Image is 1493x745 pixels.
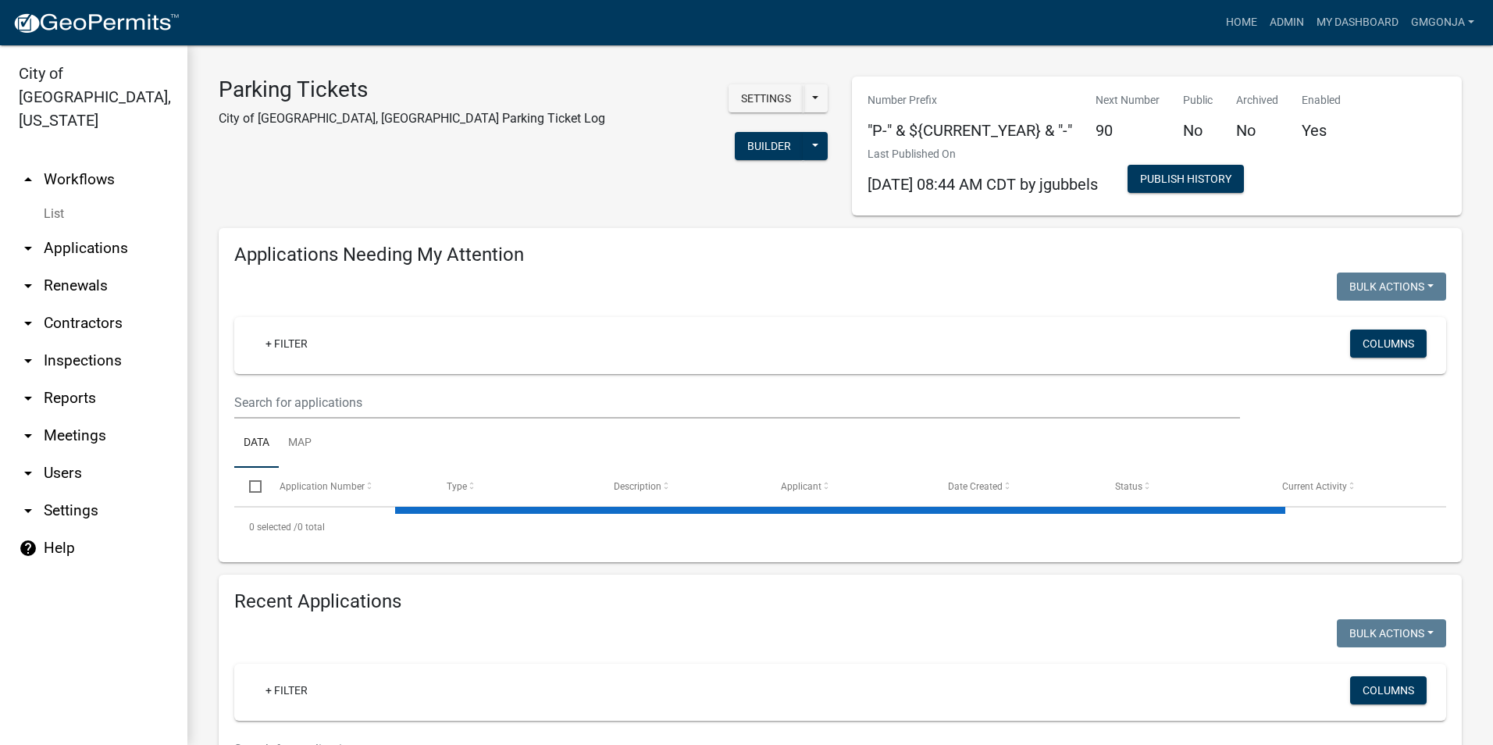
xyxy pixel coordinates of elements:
[19,426,37,445] i: arrow_drop_down
[1302,121,1341,140] h5: Yes
[234,387,1240,419] input: Search for applications
[1096,92,1160,109] p: Next Number
[253,330,320,358] a: + Filter
[19,314,37,333] i: arrow_drop_down
[19,389,37,408] i: arrow_drop_down
[766,468,933,505] datatable-header-cell: Applicant
[868,92,1072,109] p: Number Prefix
[19,276,37,295] i: arrow_drop_down
[1302,92,1341,109] p: Enabled
[1263,8,1310,37] a: Admin
[1128,174,1244,187] wm-modal-confirm: Workflow Publish History
[735,132,804,160] button: Builder
[1282,481,1347,492] span: Current Activity
[781,481,821,492] span: Applicant
[431,468,598,505] datatable-header-cell: Type
[614,481,661,492] span: Description
[729,84,804,112] button: Settings
[1096,121,1160,140] h5: 90
[1183,92,1213,109] p: Public
[948,481,1003,492] span: Date Created
[933,468,1100,505] datatable-header-cell: Date Created
[1236,92,1278,109] p: Archived
[1115,481,1142,492] span: Status
[1100,468,1267,505] datatable-header-cell: Status
[1337,273,1446,301] button: Bulk Actions
[234,508,1446,547] div: 0 total
[19,539,37,558] i: help
[19,464,37,483] i: arrow_drop_down
[279,419,321,469] a: Map
[1183,121,1213,140] h5: No
[1350,676,1427,704] button: Columns
[1220,8,1263,37] a: Home
[447,481,467,492] span: Type
[599,468,766,505] datatable-header-cell: Description
[249,522,298,533] span: 0 selected /
[868,121,1072,140] h5: "P-" & ${CURRENT_YEAR} & "-"
[19,501,37,520] i: arrow_drop_down
[1310,8,1405,37] a: My Dashboard
[280,481,365,492] span: Application Number
[1128,165,1244,193] button: Publish History
[1350,330,1427,358] button: Columns
[234,419,279,469] a: Data
[19,170,37,189] i: arrow_drop_up
[1267,468,1434,505] datatable-header-cell: Current Activity
[219,77,605,103] h3: Parking Tickets
[219,109,605,128] p: City of [GEOGRAPHIC_DATA], [GEOGRAPHIC_DATA] Parking Ticket Log
[868,175,1098,194] span: [DATE] 08:44 AM CDT by jgubbels
[234,244,1446,266] h4: Applications Needing My Attention
[264,468,431,505] datatable-header-cell: Application Number
[1405,8,1481,37] a: GMgonja
[1236,121,1278,140] h5: No
[19,351,37,370] i: arrow_drop_down
[1337,619,1446,647] button: Bulk Actions
[253,676,320,704] a: + Filter
[868,146,1098,162] p: Last Published On
[19,239,37,258] i: arrow_drop_down
[234,590,1446,613] h4: Recent Applications
[234,468,264,505] datatable-header-cell: Select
